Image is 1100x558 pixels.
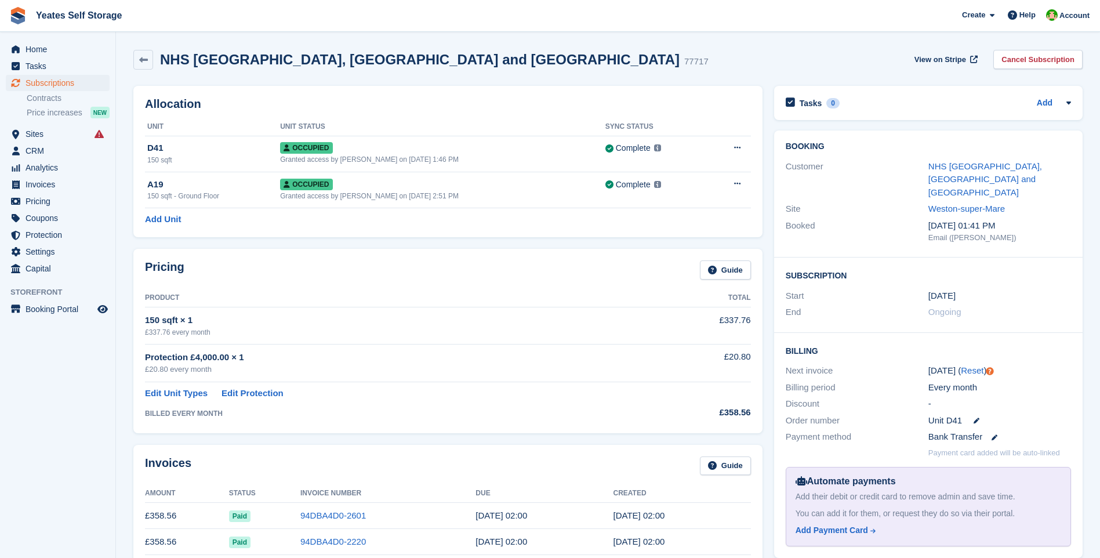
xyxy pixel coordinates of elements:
span: Price increases [27,107,82,118]
div: 77717 [684,55,709,68]
a: menu [6,143,110,159]
div: [DATE] ( ) [928,364,1071,378]
i: Smart entry sync failures have occurred [95,129,104,139]
div: A19 [147,178,280,191]
div: 150 sqft [147,155,280,165]
th: Unit [145,118,280,136]
div: Start [786,289,928,303]
div: Email ([PERSON_NAME]) [928,232,1071,244]
div: Booked [786,219,928,244]
div: Add Payment Card [796,524,868,537]
img: Angela Field [1046,9,1058,21]
div: D41 [147,142,280,155]
div: £20.80 every month [145,364,638,375]
th: Due [475,484,613,503]
span: Capital [26,260,95,277]
a: Price increases NEW [27,106,110,119]
th: Invoice Number [300,484,475,503]
span: CRM [26,143,95,159]
th: Amount [145,484,229,503]
span: Pricing [26,193,95,209]
div: Discount [786,397,928,411]
h2: NHS [GEOGRAPHIC_DATA], [GEOGRAPHIC_DATA] and [GEOGRAPHIC_DATA] [160,52,680,67]
th: Sync Status [605,118,707,136]
a: menu [6,193,110,209]
div: Tooltip anchor [985,366,995,376]
div: Automate payments [796,474,1061,488]
span: Coupons [26,210,95,226]
div: Site [786,202,928,216]
h2: Invoices [145,456,191,476]
div: £358.56 [638,406,750,419]
h2: Allocation [145,97,751,111]
span: Help [1019,9,1036,21]
time: 2025-08-20 01:00:44 UTC [613,510,665,520]
span: Protection [26,227,95,243]
a: Contracts [27,93,110,104]
time: 2025-07-20 01:00:25 UTC [613,537,665,546]
h2: Billing [786,345,1071,356]
div: Payment method [786,430,928,444]
div: Bank Transfer [928,430,1071,444]
a: menu [6,176,110,193]
a: Add Payment Card [796,524,1057,537]
a: menu [6,301,110,317]
span: Tasks [26,58,95,74]
a: Yeates Self Storage [31,6,127,25]
a: 94DBA4D0-2601 [300,510,366,520]
span: Paid [229,537,251,548]
div: 150 sqft - Ground Floor [147,191,280,201]
span: Ongoing [928,307,961,317]
span: Settings [26,244,95,260]
th: Product [145,289,638,307]
a: Guide [700,456,751,476]
span: Subscriptions [26,75,95,91]
time: 2025-03-20 01:00:00 UTC [928,289,956,303]
img: stora-icon-8386f47178a22dfd0bd8f6a31ec36ba5ce8667c1dd55bd0f319d3a0aa187defe.svg [9,7,27,24]
span: Occupied [280,142,332,154]
th: Status [229,484,300,503]
a: 94DBA4D0-2220 [300,537,366,546]
span: Invoices [26,176,95,193]
div: [DATE] 01:41 PM [928,219,1071,233]
th: Total [638,289,750,307]
a: Add [1037,97,1052,110]
img: icon-info-grey-7440780725fd019a000dd9b08b2336e03edf1995a4989e88bcd33f0948082b44.svg [654,181,661,188]
a: Weston-super-Mare [928,204,1005,213]
a: Preview store [96,302,110,316]
h2: Booking [786,142,1071,151]
div: Granted access by [PERSON_NAME] on [DATE] 2:51 PM [280,191,605,201]
div: Complete [616,142,651,154]
td: £358.56 [145,503,229,529]
a: menu [6,75,110,91]
h2: Subscription [786,269,1071,281]
th: Created [613,484,750,503]
a: Guide [700,260,751,280]
a: Reset [961,365,983,375]
div: Protection £4,000.00 × 1 [145,351,638,364]
h2: Tasks [800,98,822,108]
a: Add Unit [145,213,181,226]
a: menu [6,210,110,226]
a: menu [6,227,110,243]
div: Order number [786,414,928,427]
div: BILLED EVERY MONTH [145,408,638,419]
a: Edit Unit Types [145,387,208,400]
a: Edit Protection [222,387,284,400]
a: menu [6,160,110,176]
a: View on Stripe [910,50,980,69]
div: End [786,306,928,319]
span: Sites [26,126,95,142]
a: Cancel Subscription [993,50,1083,69]
time: 2025-07-21 01:00:00 UTC [475,537,527,546]
span: Account [1059,10,1090,21]
div: Next invoice [786,364,928,378]
span: Unit D41 [928,414,962,427]
div: £337.76 every month [145,327,638,338]
div: 150 sqft × 1 [145,314,638,327]
div: Customer [786,160,928,200]
div: NEW [90,107,110,118]
img: icon-info-grey-7440780725fd019a000dd9b08b2336e03edf1995a4989e88bcd33f0948082b44.svg [654,144,661,151]
span: Create [962,9,985,21]
span: Paid [229,510,251,522]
